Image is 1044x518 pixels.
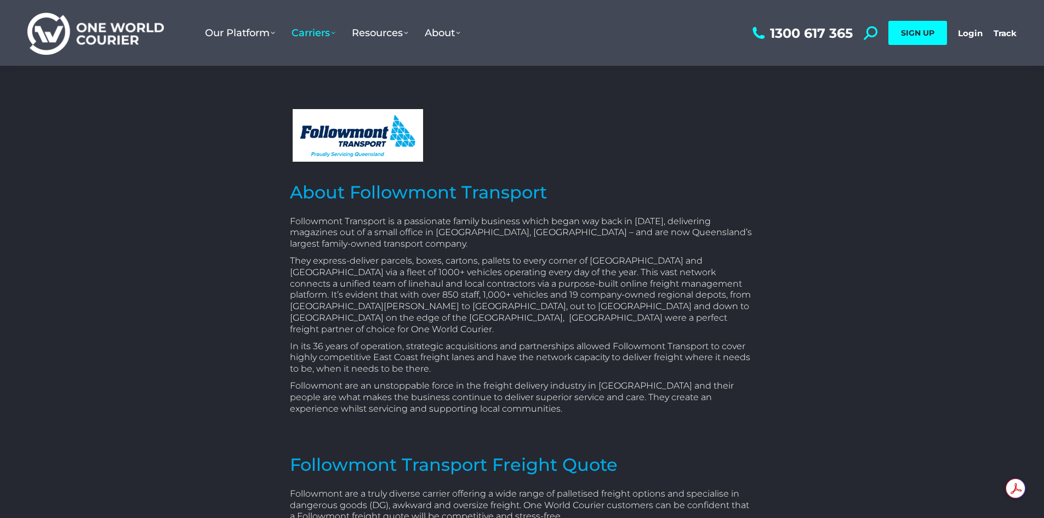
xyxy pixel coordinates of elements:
img: One World Courier [27,11,164,55]
p: Followmont Transport is a passionate family business which began way back in [DATE], delivering m... [290,216,755,250]
h2: Followmont Transport Freight Quote [290,453,755,476]
a: 1300 617 365 [750,26,853,40]
span: Resources [352,27,408,39]
span: Carriers [292,27,335,39]
a: About [417,16,469,50]
a: Carriers [283,16,344,50]
a: Track [994,28,1017,38]
p: They express-deliver parcels, boxes, cartons, pallets to every corner of [GEOGRAPHIC_DATA] and [G... [290,255,755,335]
p: Followmont are an unstoppable force in the freight delivery industry in [GEOGRAPHIC_DATA] and the... [290,380,755,414]
h2: About Followmont Transport [290,181,755,204]
span: Our Platform [205,27,275,39]
span: SIGN UP [901,28,934,38]
img: Followmont transoirt web logo [293,109,423,162]
a: SIGN UP [888,21,947,45]
span: About [425,27,460,39]
a: Resources [344,16,417,50]
p: In its 36 years of operation, strategic acquisitions and partnerships allowed Followmont Transpor... [290,341,755,375]
a: Our Platform [197,16,283,50]
a: Login [958,28,983,38]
